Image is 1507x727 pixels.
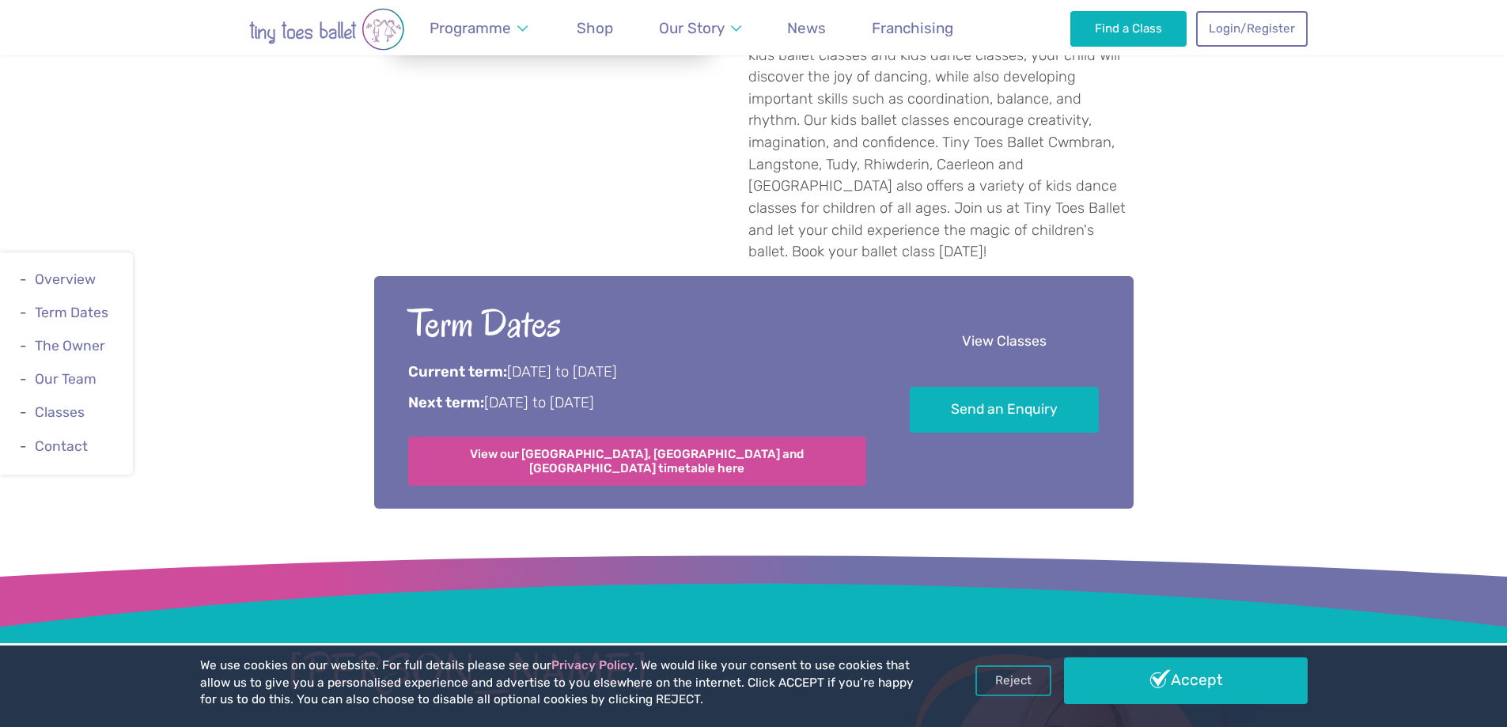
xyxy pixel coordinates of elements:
a: Overview [35,271,96,287]
a: Contact [35,438,88,454]
img: tiny toes ballet [200,8,453,51]
a: Reject [975,665,1051,695]
span: Shop [577,19,613,37]
a: Franchising [865,9,961,47]
a: Find a Class [1070,11,1187,46]
a: Classes [35,405,85,421]
a: Login/Register [1196,11,1307,46]
a: Term Dates [35,305,108,320]
span: Franchising [872,19,953,37]
a: Privacy Policy [551,658,634,672]
a: The Owner [35,338,105,354]
a: Our Story [651,9,748,47]
a: Programme [422,9,536,47]
a: View our [GEOGRAPHIC_DATA], [GEOGRAPHIC_DATA] and [GEOGRAPHIC_DATA] timetable here [408,437,866,486]
span: Our Story [659,19,725,37]
p: [DATE] to [DATE] [408,362,866,383]
a: Accept [1064,657,1308,703]
a: Send an Enquiry [910,387,1099,434]
a: Shop [570,9,621,47]
p: We use cookies on our website. For full details please see our . We would like your consent to us... [200,657,920,709]
a: View Classes [910,319,1099,365]
span: Programme [430,19,511,37]
strong: Current term: [408,363,507,381]
strong: Next term: [408,394,484,411]
span: News [787,19,826,37]
p: [DATE] to [DATE] [408,393,866,414]
a: Our Team [35,371,97,387]
h2: Term Dates [408,299,866,349]
a: News [780,9,834,47]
